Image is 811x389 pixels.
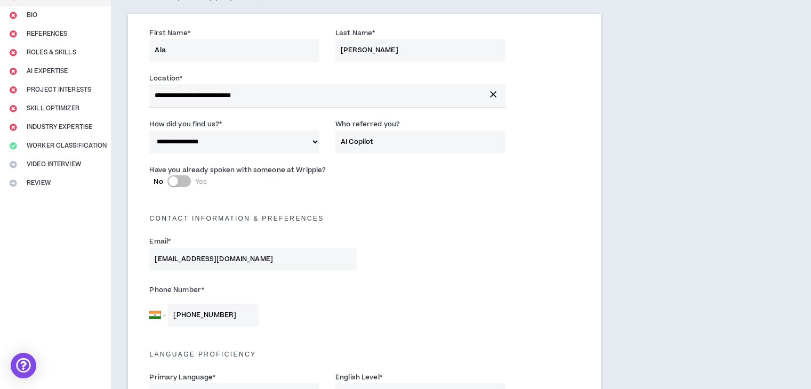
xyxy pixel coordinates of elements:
div: Open Intercom Messenger [11,353,36,378]
label: First Name [149,25,190,42]
input: First Name [149,39,319,62]
label: Last Name [335,25,375,42]
h5: Language Proficiency [141,351,588,358]
input: Last Name [335,39,505,62]
button: NoYes [167,175,191,187]
input: Name [335,131,505,153]
label: Location [149,70,182,87]
label: Who referred you? [335,116,400,133]
label: Email [149,233,171,250]
label: Phone Number [149,281,356,298]
label: How did you find us? [149,116,222,133]
span: No [154,177,163,187]
label: Primary Language [149,369,215,386]
label: English Level [335,369,382,386]
input: Enter Email [149,248,356,271]
label: Have you already spoken with someone at Wripple? [149,161,326,179]
span: Yes [195,177,207,187]
h5: Contact Information & preferences [141,215,588,222]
